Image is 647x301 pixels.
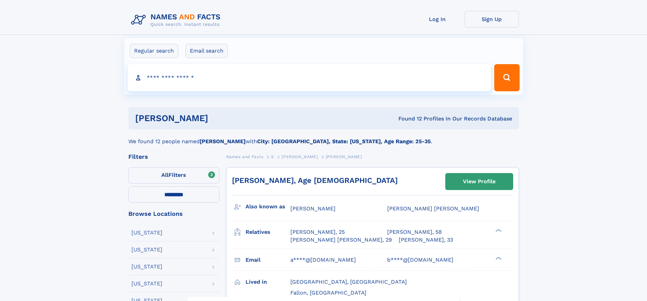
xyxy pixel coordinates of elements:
[131,247,162,252] div: [US_STATE]
[232,176,398,185] a: [PERSON_NAME], Age [DEMOGRAPHIC_DATA]
[130,44,178,58] label: Regular search
[326,154,362,159] span: [PERSON_NAME]
[131,281,162,286] div: [US_STATE]
[282,152,318,161] a: [PERSON_NAME]
[494,256,502,260] div: ❯
[290,236,392,244] a: [PERSON_NAME] [PERSON_NAME], 29
[494,228,502,233] div: ❯
[246,201,290,212] h3: Also known as
[226,152,264,161] a: Names and Facts
[128,11,226,29] img: Logo Names and Facts
[128,64,491,91] input: search input
[290,279,407,285] span: [GEOGRAPHIC_DATA], [GEOGRAPHIC_DATA]
[494,64,519,91] button: Search Button
[463,174,496,189] div: View Profile
[200,138,246,145] b: [PERSON_NAME]
[290,205,336,212] span: [PERSON_NAME]
[290,289,366,296] span: Fallon, [GEOGRAPHIC_DATA]
[128,167,219,184] label: Filters
[131,264,162,269] div: [US_STATE]
[185,44,228,58] label: Email search
[282,154,318,159] span: [PERSON_NAME]
[246,254,290,266] h3: Email
[387,228,442,236] a: [PERSON_NAME], 58
[246,226,290,238] h3: Relatives
[257,138,431,145] b: City: [GEOGRAPHIC_DATA], State: [US_STATE], Age Range: 25-35
[128,129,519,146] div: We found 12 people named with .
[271,154,274,159] span: S
[290,228,345,236] a: [PERSON_NAME], 25
[135,114,303,123] h1: [PERSON_NAME]
[446,173,513,190] a: View Profile
[410,11,465,27] a: Log In
[303,115,512,123] div: Found 12 Profiles In Our Records Database
[465,11,519,27] a: Sign Up
[161,172,168,178] span: All
[246,276,290,288] h3: Lived in
[128,211,219,217] div: Browse Locations
[128,154,219,160] div: Filters
[131,230,162,236] div: [US_STATE]
[271,152,274,161] a: S
[399,236,453,244] a: [PERSON_NAME], 33
[387,205,479,212] span: [PERSON_NAME] [PERSON_NAME]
